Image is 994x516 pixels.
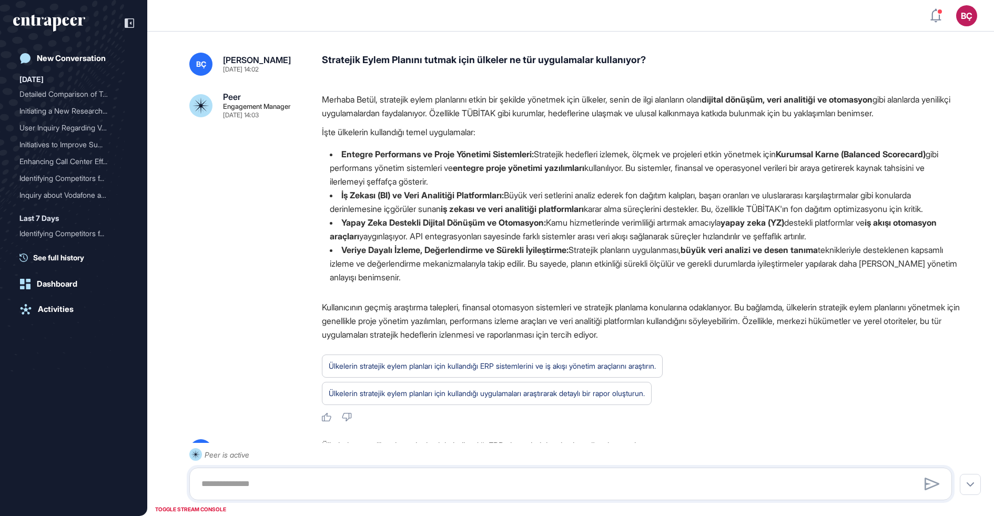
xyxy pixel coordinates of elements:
[19,153,128,170] div: Enhancing Call Center Efficiency at Turkcell Global Bilgi through Digital Transformation and Cust...
[19,225,119,242] div: Identifying Competitors f...
[19,170,119,187] div: Identifying Competitors f...
[341,149,534,159] strong: Entegre Performans ve Proje Yönetimi Sistemleri:
[721,217,784,228] strong: yapay zeka (YZ)
[13,15,85,32] div: entrapeer-logo
[322,439,960,462] div: Ülkelerin stratejik eylem planları için kullandığı ERP sistemlerini ve iş akışı yönetim araçların...
[341,217,546,228] strong: Yapay Zeka Destekli Dijital Dönüşüm ve Otomasyon:
[205,448,249,461] div: Peer is active
[37,279,77,289] div: Dashboard
[341,190,504,200] strong: İş Zekası (BI) ve Veri Analitiği Platformları:
[19,119,128,136] div: User Inquiry Regarding Vodafone Tracking Services
[681,245,818,255] strong: büyük veri analizi ve desen tanıma
[38,305,74,314] div: Activities
[776,149,926,159] strong: Kurumsal Karne (Balanced Scorecard)
[702,94,873,105] strong: dijital dönüşüm, veri analitiği ve otomasyon
[153,503,229,516] div: TOGGLE STREAM CONSOLE
[19,170,128,187] div: Identifying Competitors for Vodafone
[223,103,291,110] div: Engagement Manager
[441,204,584,214] strong: iş zekası ve veri analitiği platformları
[19,187,128,204] div: Inquiry about Vodafone and Deutsche Telekom
[19,136,128,153] div: Initiatives to Improve Success in Call Centers at Global Bilgi
[223,112,259,118] div: [DATE] 14:03
[19,103,128,119] div: Initiating a New Research Report
[956,5,977,26] button: BÇ
[196,60,206,68] span: BÇ
[19,86,128,103] div: Detailed Comparison of Top ENR250 Firms Operating in Construction with Focus on Digitalization Tr...
[223,93,241,101] div: Peer
[19,252,134,263] a: See full history
[341,245,569,255] strong: Veriye Dayalı İzleme, Değerlendirme ve Sürekli İyileştirme:
[13,299,134,320] a: Activities
[19,153,119,170] div: Enhancing Call Center Eff...
[223,66,259,73] div: [DATE] 14:02
[13,274,134,295] a: Dashboard
[322,93,960,120] p: Merhaba Betül, stratejik eylem planlarını etkin bir şekilde yönetmek için ülkeler, senin de ilgi ...
[37,54,106,63] div: New Conversation
[322,243,960,284] li: Stratejik planların uygulanması, teknikleriyle desteklenen kapsamlı izleme ve değerlendirme mekan...
[19,212,59,225] div: Last 7 Days
[19,242,128,259] div: Klarna Stockholm'da çalışan payment sistemleri uzmanının iletişim bilgileri
[322,188,960,216] li: Büyük veri setlerini analiz ederek fon dağıtım kalıpları, başarı oranları ve uluslararası karşıla...
[19,242,119,259] div: Klarna [GEOGRAPHIC_DATA] çalış...
[322,53,960,76] div: Stratejik Eylem Planını tutmak için ülkeler ne tür uygulamalar kullanıyor?
[223,56,291,64] div: [PERSON_NAME]
[453,163,584,173] strong: entegre proje yönetimi yazılımları
[322,147,960,188] li: Stratejik hedefleri izlemek, ölçmek ve projeleri etkin yönetmek için gibi performans yönetim sist...
[322,125,960,139] p: İşte ülkelerin kullandığı temel uygulamalar:
[19,73,44,86] div: [DATE]
[329,359,656,373] div: Ülkelerin stratejik eylem planları için kullandığı ERP sistemlerini ve iş akışı yönetim araçların...
[329,387,645,400] div: Ülkelerin stratejik eylem planları için kullandığı uygulamaları araştırarak detaylı bir rapor olu...
[19,86,119,103] div: Detailed Comparison of To...
[33,252,84,263] span: See full history
[13,48,134,69] a: New Conversation
[322,300,960,341] p: Kullanıcının geçmiş araştırma talepleri, finansal otomasyon sistemleri ve stratejik planlama konu...
[19,225,128,242] div: Identifying Competitors for Despatch Cloud
[322,216,960,243] li: Kamu hizmetlerinde verimliliği artırmak amacıyla destekli platformlar ve yaygınlaşıyor. API enteg...
[19,187,119,204] div: Inquiry about Vodafone an...
[19,103,119,119] div: Initiating a New Research...
[19,136,119,153] div: Initiatives to Improve Su...
[19,119,119,136] div: User Inquiry Regarding Vo...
